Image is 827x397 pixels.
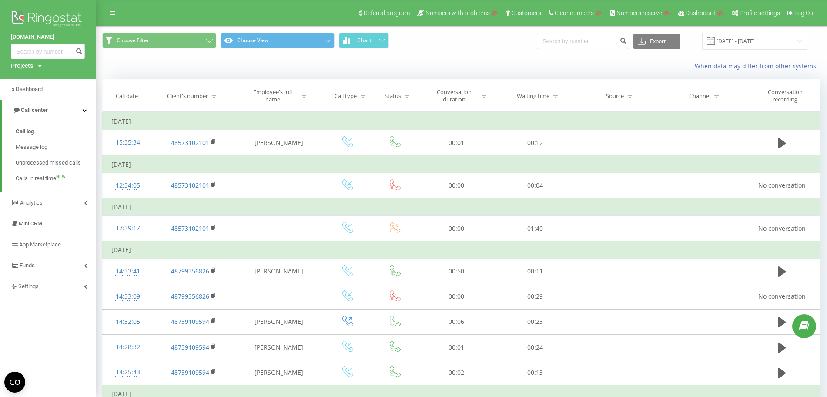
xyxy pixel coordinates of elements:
[794,10,815,17] span: Log Out
[425,10,490,17] span: Numbers with problems
[221,33,335,48] button: Choose View
[11,9,85,30] img: Ringostat logo
[757,88,814,103] div: Conversation recording
[517,92,549,100] div: Waiting time
[335,92,357,100] div: Call type
[339,33,389,48] button: Chart
[4,372,25,393] button: Open CMP widget
[16,86,43,92] span: Dashboard
[111,177,144,194] div: 12:34:05
[16,171,96,186] a: Calls in real timeNEW
[111,134,144,151] div: 15:35:34
[758,224,806,232] span: No conversation
[695,62,820,70] a: When data may differ from other systems
[167,92,208,100] div: Client's number
[16,155,96,171] a: Unprocessed missed calls
[11,61,33,70] div: Projects
[111,220,144,237] div: 17:39:17
[103,156,820,173] td: [DATE]
[417,309,496,334] td: 00:06
[116,92,138,100] div: Call date
[496,360,575,386] td: 00:13
[633,34,680,49] button: Export
[496,130,575,156] td: 00:12
[16,124,96,139] a: Call log
[417,335,496,360] td: 00:01
[417,284,496,309] td: 00:00
[20,262,35,269] span: Funds
[16,158,81,167] span: Unprocessed missed calls
[496,284,575,309] td: 00:29
[18,283,39,289] span: Settings
[496,173,575,198] td: 00:04
[19,241,61,248] span: App Marketplace
[102,33,216,48] button: Choose Filter
[606,92,624,100] div: Source
[117,37,149,44] span: Choose Filter
[247,88,298,103] div: Employee's full name
[16,174,56,183] span: Calls in real time
[11,33,85,41] a: [DOMAIN_NAME]
[496,309,575,334] td: 00:23
[171,368,209,377] a: 48739109594
[537,34,629,49] input: Search by number
[357,37,372,44] span: Chart
[512,10,541,17] span: Customers
[111,339,144,356] div: 14:28:32
[234,309,323,334] td: [PERSON_NAME]
[16,143,47,151] span: Message log
[234,360,323,386] td: [PERSON_NAME]
[616,10,662,17] span: Numbers reserve
[2,100,96,121] a: Call center
[417,130,496,156] td: 00:01
[111,288,144,305] div: 14:33:09
[171,343,209,351] a: 48739109594
[234,130,323,156] td: [PERSON_NAME]
[16,127,34,136] span: Call log
[111,313,144,330] div: 14:32:05
[740,10,780,17] span: Profile settings
[171,292,209,300] a: 48799356826
[758,292,806,300] span: No conversation
[496,216,575,242] td: 01:40
[496,335,575,360] td: 00:24
[171,181,209,189] a: 48573102101
[417,216,496,242] td: 00:00
[417,360,496,386] td: 00:02
[385,92,401,100] div: Status
[364,10,410,17] span: Referral program
[20,199,43,206] span: Analytics
[19,220,42,227] span: Mini CRM
[417,173,496,198] td: 00:00
[11,44,85,59] input: Search by number
[171,138,209,147] a: 48573102101
[234,259,323,284] td: [PERSON_NAME]
[417,259,496,284] td: 00:50
[103,241,820,259] td: [DATE]
[686,10,716,17] span: Dashboard
[171,267,209,275] a: 48799356826
[111,263,144,280] div: 14:33:41
[16,139,96,155] a: Message log
[103,113,820,130] td: [DATE]
[21,107,48,113] span: Call center
[234,335,323,360] td: [PERSON_NAME]
[758,181,806,189] span: No conversation
[431,88,478,103] div: Conversation duration
[496,259,575,284] td: 00:11
[111,364,144,381] div: 14:25:43
[103,198,820,216] td: [DATE]
[689,92,710,100] div: Channel
[171,224,209,232] a: 48573102101
[555,10,594,17] span: Clear numbers
[171,317,209,326] a: 48739109594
